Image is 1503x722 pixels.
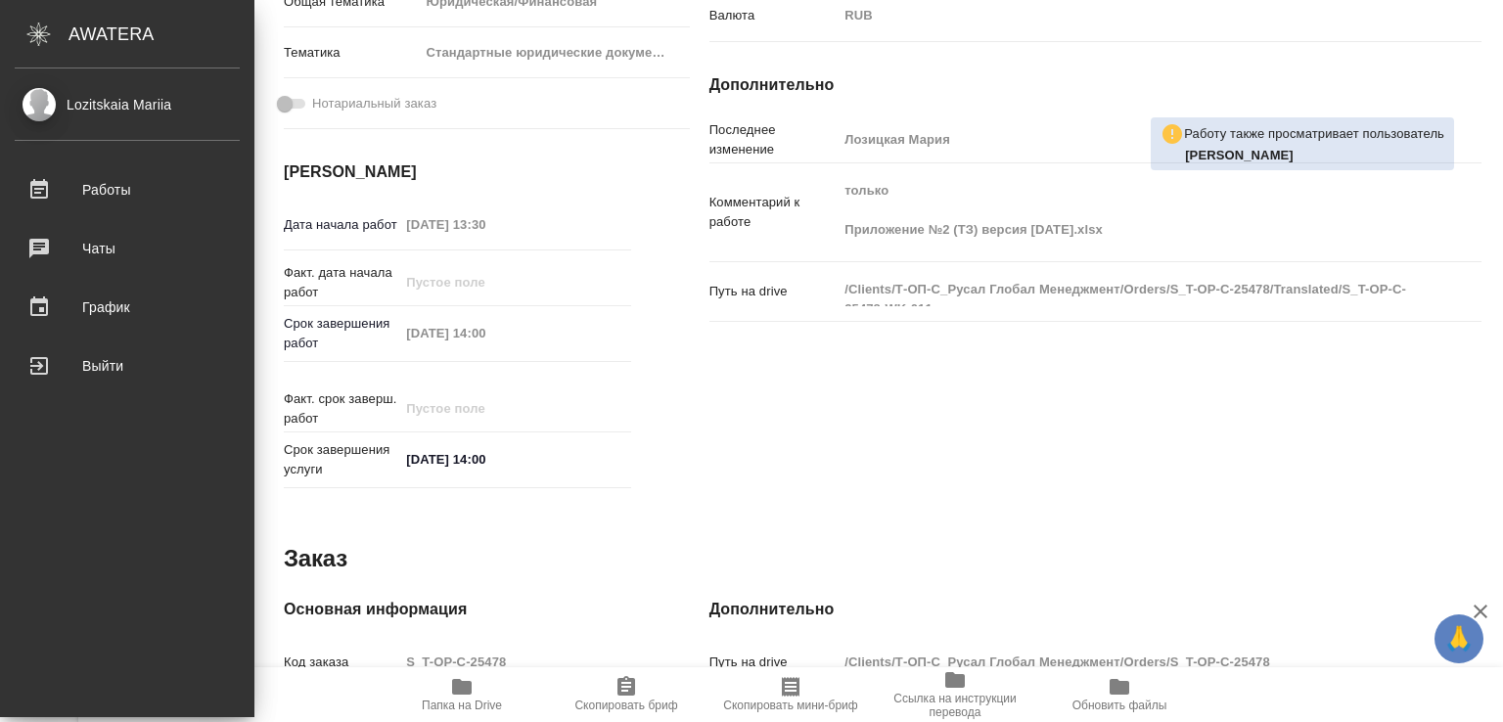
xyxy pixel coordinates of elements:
[399,268,570,296] input: Пустое поле
[284,263,399,302] p: Факт. дата начала работ
[284,160,631,184] h4: [PERSON_NAME]
[574,699,677,712] span: Скопировать бриф
[15,351,240,381] div: Выйти
[419,36,690,69] div: Стандартные юридические документы, договоры, уставы
[885,692,1025,719] span: Ссылка на инструкции перевода
[709,598,1481,621] h4: Дополнительно
[399,648,630,676] input: Пустое поле
[838,174,1417,247] textarea: только Приложение №2 (ТЗ) версия [DATE].xlsx
[723,699,857,712] span: Скопировать мини-бриф
[15,175,240,204] div: Работы
[68,15,254,54] div: AWATERA
[399,210,570,239] input: Пустое поле
[709,653,839,672] p: Путь на drive
[838,648,1417,676] input: Пустое поле
[422,699,502,712] span: Папка на Drive
[1442,618,1476,659] span: 🙏
[873,667,1037,722] button: Ссылка на инструкции перевода
[284,43,419,63] p: Тематика
[838,125,1417,154] input: Пустое поле
[1072,699,1167,712] span: Обновить файлы
[5,283,250,332] a: График
[709,73,1481,97] h4: Дополнительно
[284,314,399,353] p: Срок завершения работ
[544,667,708,722] button: Скопировать бриф
[5,224,250,273] a: Чаты
[284,389,399,429] p: Факт. срок заверш. работ
[284,215,399,235] p: Дата начала работ
[5,165,250,214] a: Работы
[709,193,839,232] p: Комментарий к работе
[709,282,839,301] p: Путь на drive
[1185,146,1444,165] p: Пластинина Анастасия
[708,667,873,722] button: Скопировать мини-бриф
[838,273,1417,306] textarea: /Clients/Т-ОП-С_Русал Глобал Менеджмент/Orders/S_T-OP-C-25478/Translated/S_T-OP-C-25478-WK-011
[284,440,399,479] p: Срок завершения услуги
[399,394,570,423] input: Пустое поле
[15,293,240,322] div: График
[312,94,436,113] span: Нотариальный заказ
[1185,148,1294,162] b: [PERSON_NAME]
[1037,667,1202,722] button: Обновить файлы
[1435,614,1483,663] button: 🙏
[284,543,347,574] h2: Заказ
[709,6,839,25] p: Валюта
[15,94,240,115] div: Lozitskaia Mariia
[399,319,570,347] input: Пустое поле
[380,667,544,722] button: Папка на Drive
[709,120,839,159] p: Последнее изменение
[15,234,240,263] div: Чаты
[5,341,250,390] a: Выйти
[284,653,399,672] p: Код заказа
[399,445,570,474] input: ✎ Введи что-нибудь
[284,598,631,621] h4: Основная информация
